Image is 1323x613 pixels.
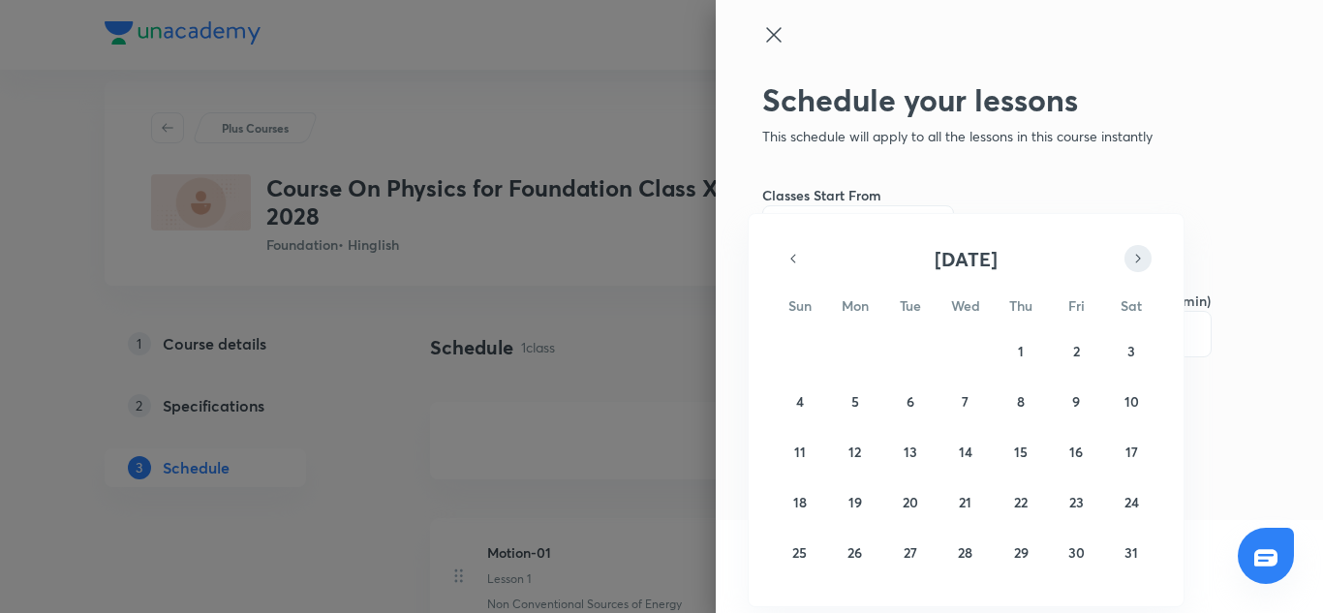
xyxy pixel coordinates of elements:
button: January 1, 2026 [1005,335,1036,366]
button: January 18, 2026 [785,486,815,517]
button: January 3, 2026 [1116,335,1147,366]
abbr: January 5, 2026 [851,392,859,411]
button: January 26, 2026 [840,536,871,567]
button: January 24, 2026 [1116,486,1147,517]
button: January 8, 2026 [1005,385,1036,416]
abbr: January 24, 2026 [1124,493,1139,511]
abbr: January 19, 2026 [848,493,862,511]
abbr: January 11, 2026 [794,443,806,461]
abbr: Monday [842,296,869,315]
button: January 22, 2026 [1005,486,1036,517]
button: January 4, 2026 [785,385,815,416]
abbr: January 4, 2026 [796,392,804,411]
button: January 5, 2026 [840,385,871,416]
abbr: January 8, 2026 [1017,392,1025,411]
button: January 29, 2026 [1005,536,1036,567]
button: January 11, 2026 [785,436,815,467]
abbr: January 30, 2026 [1068,543,1085,562]
button: January 6, 2026 [895,385,926,416]
button: January 14, 2026 [950,436,981,467]
abbr: January 17, 2026 [1125,443,1138,461]
abbr: January 13, 2026 [904,443,917,461]
button: January 7, 2026 [950,385,981,416]
abbr: January 3, 2026 [1127,342,1135,360]
button: January 9, 2026 [1061,385,1092,416]
abbr: January 31, 2026 [1124,543,1138,562]
abbr: January 29, 2026 [1014,543,1029,562]
button: January 21, 2026 [950,486,981,517]
abbr: January 12, 2026 [848,443,861,461]
abbr: January 21, 2026 [959,493,971,511]
button: January 25, 2026 [785,536,815,567]
button: January 19, 2026 [840,486,871,517]
button: January 16, 2026 [1061,436,1092,467]
abbr: January 16, 2026 [1069,443,1083,461]
button: January 15, 2026 [1005,436,1036,467]
button: January 13, 2026 [895,436,926,467]
button: January 10, 2026 [1116,385,1147,416]
abbr: Wednesday [951,296,980,315]
button: January 23, 2026 [1061,486,1092,517]
abbr: January 20, 2026 [903,493,918,511]
abbr: January 9, 2026 [1072,392,1080,411]
abbr: January 27, 2026 [904,543,917,562]
button: January 28, 2026 [950,536,981,567]
abbr: January 15, 2026 [1014,443,1028,461]
abbr: January 22, 2026 [1014,493,1028,511]
button: January 27, 2026 [895,536,926,567]
abbr: January 2, 2026 [1073,342,1080,360]
abbr: Sunday [788,296,812,315]
button: January 30, 2026 [1061,536,1092,567]
abbr: Tuesday [900,296,921,315]
button: January 17, 2026 [1116,436,1147,467]
button: [DATE] [807,245,1124,272]
abbr: January 28, 2026 [958,543,972,562]
button: January 2, 2026 [1061,335,1092,366]
abbr: January 26, 2026 [847,543,862,562]
button: January 31, 2026 [1116,536,1147,567]
abbr: January 6, 2026 [907,392,914,411]
abbr: Friday [1068,296,1085,315]
abbr: Saturday [1121,296,1142,315]
abbr: January 23, 2026 [1069,493,1084,511]
abbr: January 14, 2026 [959,443,972,461]
abbr: January 7, 2026 [962,392,969,411]
abbr: January 10, 2026 [1124,392,1139,411]
button: January 20, 2026 [895,486,926,517]
span: [DATE] [935,246,998,272]
abbr: Thursday [1009,296,1032,315]
abbr: January 18, 2026 [793,493,807,511]
button: January 12, 2026 [840,436,871,467]
abbr: January 25, 2026 [792,543,807,562]
abbr: January 1, 2026 [1018,342,1024,360]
